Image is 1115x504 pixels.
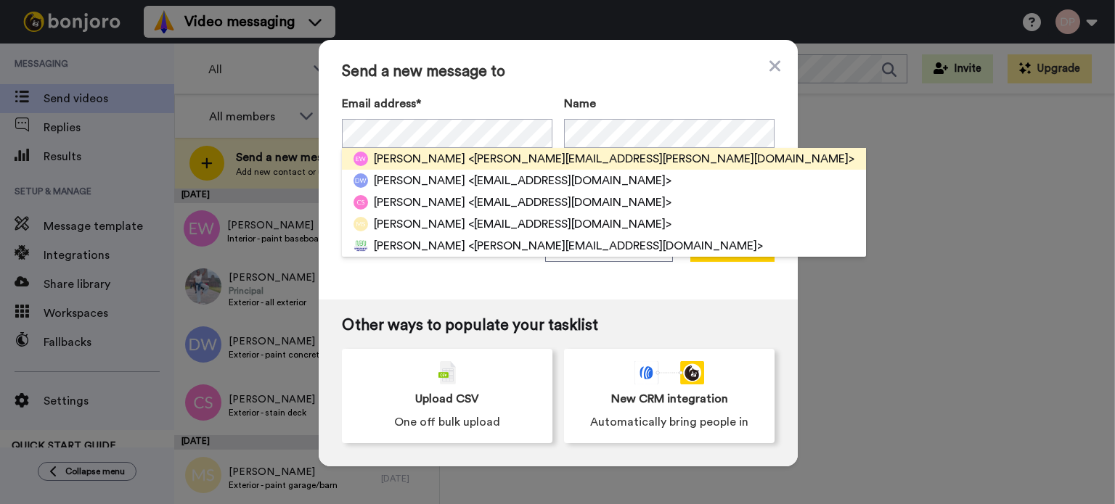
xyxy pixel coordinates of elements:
[394,413,500,431] span: One off bulk upload
[374,172,465,189] span: [PERSON_NAME]
[354,239,368,253] img: 8c68ad93-7c0c-4ff9-a9e7-f2f7414faaa9.png
[374,237,465,255] span: [PERSON_NAME]
[354,195,368,210] img: cs.png
[354,217,368,231] img: ms.png
[468,237,763,255] span: <[PERSON_NAME][EMAIL_ADDRESS][DOMAIN_NAME]>
[468,215,671,233] span: <[EMAIL_ADDRESS][DOMAIN_NAME]>
[468,150,854,168] span: <[PERSON_NAME][EMAIL_ADDRESS][PERSON_NAME][DOMAIN_NAME]>
[611,390,728,408] span: New CRM integration
[354,152,368,166] img: ew.png
[354,173,368,188] img: dw.png
[342,95,552,112] label: Email address*
[468,172,671,189] span: <[EMAIL_ADDRESS][DOMAIN_NAME]>
[634,361,704,384] div: animation
[590,413,748,431] span: Automatically bring people in
[374,150,465,168] span: [PERSON_NAME]
[374,194,465,211] span: [PERSON_NAME]
[468,194,671,211] span: <[EMAIL_ADDRESS][DOMAIN_NAME]>
[415,390,479,408] span: Upload CSV
[342,317,775,334] span: Other ways to populate your tasklist
[374,215,465,233] span: [PERSON_NAME]
[342,63,775,80] span: Send a new message to
[438,361,456,384] img: csv-grey.png
[564,95,596,112] span: Name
